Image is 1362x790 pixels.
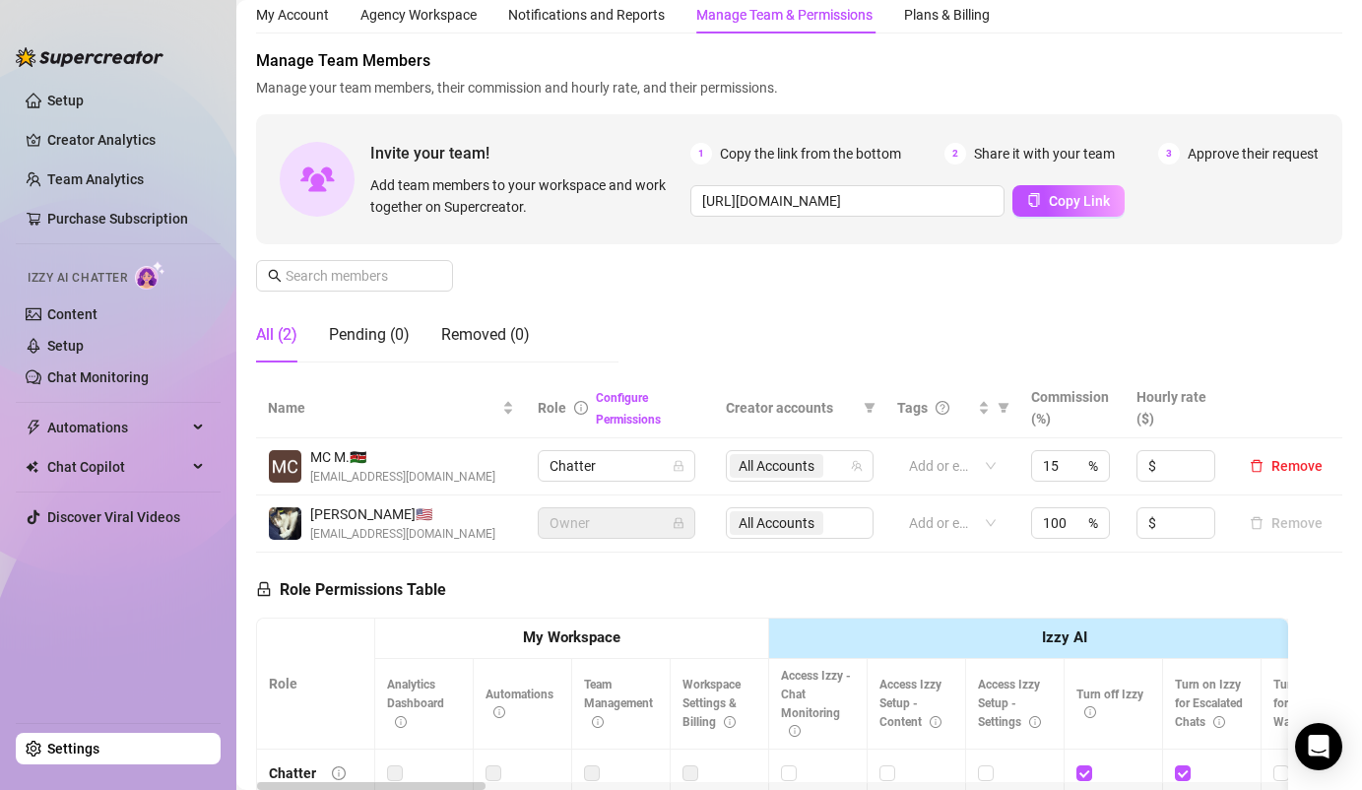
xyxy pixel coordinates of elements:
span: info-circle [789,725,801,737]
span: Team Management [584,678,653,729]
span: Approve their request [1188,143,1319,165]
span: lock [256,581,272,597]
span: 3 [1158,143,1180,165]
span: info-circle [1084,706,1096,718]
div: Open Intercom Messenger [1295,723,1342,770]
a: Setup [47,93,84,108]
span: delete [1250,459,1264,473]
img: MC Manuellah [269,450,301,483]
span: question-circle [936,401,949,415]
span: info-circle [395,716,407,728]
div: All (2) [256,323,297,347]
th: Role [257,619,375,750]
span: Chatter [550,451,683,481]
span: thunderbolt [26,420,41,435]
span: All Accounts [730,454,823,478]
span: filter [998,402,1009,414]
span: 1 [690,143,712,165]
span: Automations [47,412,187,443]
span: Access Izzy Setup - Content [879,678,941,729]
span: filter [994,393,1013,423]
span: lock [673,517,684,529]
span: Automations [486,688,553,720]
div: Removed (0) [441,323,530,347]
span: Share it with your team [974,143,1115,165]
span: Access Izzy Setup - Settings [978,678,1041,729]
span: filter [864,402,876,414]
span: Creator accounts [726,397,856,419]
span: Turn on Izzy for Escalated Chats [1175,678,1243,729]
span: Owner [550,508,683,538]
a: Chat Monitoring [47,369,149,385]
span: info-circle [930,716,941,728]
span: Invite your team! [370,141,690,165]
span: info-circle [332,766,346,780]
span: [PERSON_NAME] 🇺🇸 [310,503,495,525]
span: Workspace Settings & Billing [682,678,741,729]
th: Commission (%) [1019,378,1125,438]
a: Team Analytics [47,171,144,187]
span: info-circle [493,706,505,718]
a: Settings [47,741,99,757]
div: My Account [256,4,329,26]
span: search [268,269,282,283]
span: Analytics Dashboard [387,678,444,729]
span: Name [268,397,498,419]
span: Role [538,400,566,416]
a: Discover Viral Videos [47,509,180,525]
span: filter [860,393,879,423]
div: Notifications and Reports [508,4,665,26]
span: Manage Team Members [256,49,1342,73]
div: Manage Team & Permissions [696,4,873,26]
span: Manage your team members, their commission and hourly rate, and their permissions. [256,77,1342,99]
div: Agency Workspace [360,4,477,26]
span: [EMAIL_ADDRESS][DOMAIN_NAME] [310,468,495,487]
span: Remove [1271,458,1323,474]
img: logo-BBDzfeDw.svg [16,47,163,67]
a: Creator Analytics [47,124,205,156]
span: Copy Link [1049,193,1110,209]
div: Pending (0) [329,323,410,347]
a: Purchase Subscription [47,211,188,227]
span: [EMAIL_ADDRESS][DOMAIN_NAME] [310,525,495,544]
span: Turn on Izzy for Time Wasters [1273,678,1339,729]
th: Name [256,378,526,438]
span: 2 [944,143,966,165]
th: Hourly rate ($) [1125,378,1230,438]
a: Configure Permissions [596,391,661,427]
a: Content [47,306,97,322]
span: All Accounts [739,455,814,477]
span: copy [1027,193,1041,207]
span: Turn off Izzy [1076,688,1143,720]
span: Chat Copilot [47,451,187,483]
strong: My Workspace [523,628,620,646]
div: Plans & Billing [904,4,990,26]
h5: Role Permissions Table [256,578,446,602]
img: halie bryant [269,507,301,540]
strong: Izzy AI [1042,628,1087,646]
div: Chatter [269,762,316,784]
span: team [851,460,863,472]
span: info-circle [574,401,588,415]
input: Search members [286,265,425,287]
span: MC M. 🇰🇪 [310,446,495,468]
a: Setup [47,338,84,354]
button: Remove [1242,454,1330,478]
span: info-circle [1213,716,1225,728]
span: info-circle [592,716,604,728]
span: Tags [897,397,928,419]
span: Access Izzy - Chat Monitoring [781,669,851,739]
span: Add team members to your workspace and work together on Supercreator. [370,174,682,218]
span: Izzy AI Chatter [28,269,127,288]
img: AI Chatter [135,261,165,290]
span: Copy the link from the bottom [720,143,901,165]
span: info-circle [1029,716,1041,728]
button: Remove [1242,511,1330,535]
img: Chat Copilot [26,460,38,474]
span: info-circle [724,716,736,728]
span: lock [673,460,684,472]
button: Copy Link [1012,185,1125,217]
